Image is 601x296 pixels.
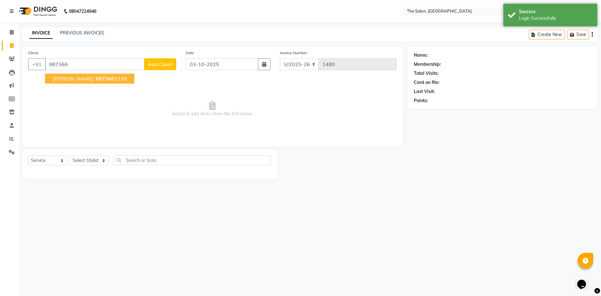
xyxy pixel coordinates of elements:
[519,15,593,22] div: Login Successfully.
[575,271,595,290] iframe: chat widget
[95,75,114,82] span: 987366
[414,88,435,95] div: Last Visit:
[148,61,172,67] span: Add Client
[45,58,144,70] input: Search by Name/Mobile/Email/Code
[69,3,96,20] b: 08047224946
[280,50,307,56] label: Invoice Number
[94,75,127,82] ngb-highlight: 3328
[567,30,589,39] button: Save
[29,28,53,39] a: INVOICE
[519,8,593,15] div: Success
[186,50,194,56] label: Date
[53,75,93,82] span: [PERSON_NAME]
[144,58,176,70] button: Add Client
[414,61,441,68] div: Membership:
[114,155,271,165] input: Search or Scan
[16,3,59,20] img: logo
[28,58,46,70] button: +91
[414,52,428,59] div: Name:
[414,70,439,77] div: Total Visits:
[414,79,439,86] div: Card on file:
[529,30,565,39] button: Create New
[28,78,397,140] span: Select & add items from the list below
[28,50,38,56] label: Client
[60,30,104,36] a: PREVIOUS INVOICES
[414,97,428,104] div: Points:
